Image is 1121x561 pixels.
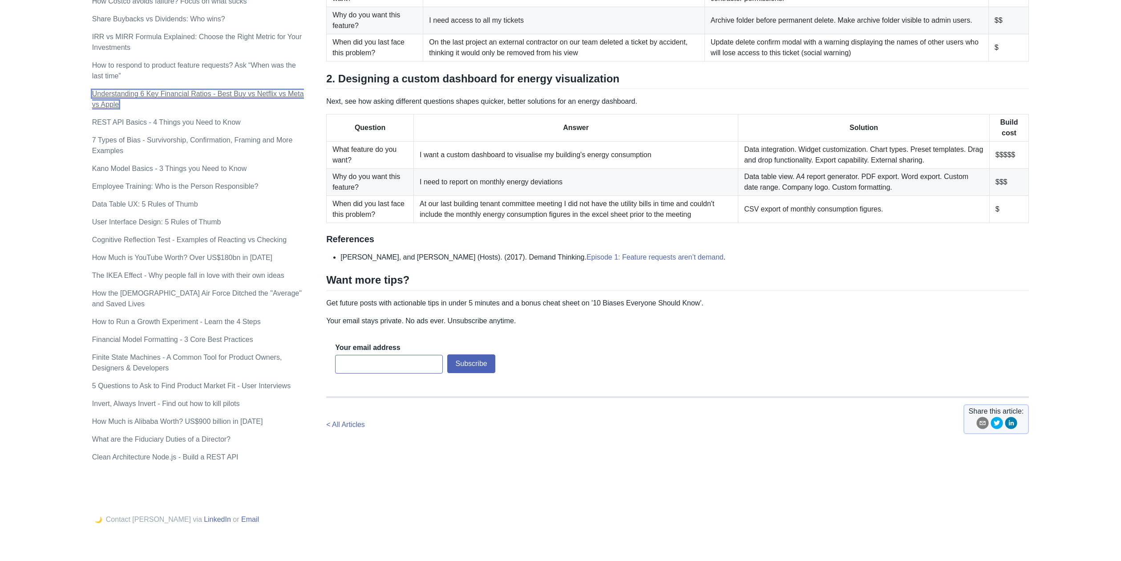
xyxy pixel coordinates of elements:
span: or [233,516,239,523]
td: Archive folder before permanent delete. Make archive folder visible to admin users. [704,7,988,34]
td: $$$ [989,169,1028,196]
a: 7 Types of Bias - Survivorship, Confirmation, Framing and More Examples [92,136,293,154]
h2: Want more tips? [326,273,1029,290]
a: LinkedIn [204,516,231,523]
button: email [976,417,989,432]
span: Share this article: [969,406,1024,417]
a: Clean Architecture Node.js - Build a REST API [92,453,239,461]
td: Data table view. A4 report generator. PDF export. Word export. Custom date range. Company logo. C... [738,169,990,196]
button: twitter [991,417,1003,432]
a: User Interface Design: 5 Rules of Thumb [92,218,221,226]
a: Invert, Always Invert - Find out how to kill pilots [92,400,240,407]
a: What are the Fiduciary Duties of a Director? [92,435,231,443]
a: Financial Model Formatting - 3 Core Best Practices [92,336,253,343]
h3: References [326,234,1029,245]
td: I want a custom dashboard to visualise my building's energy consumption [414,142,738,169]
a: IRR vs MIRR Formula Explained: Choose the Right Metric for Your Investments [92,33,302,51]
a: Kano Model Basics - 3 Things you Need to Know [92,165,247,172]
td: $$$$$ [989,142,1028,169]
th: Question [327,114,414,142]
th: Answer [414,114,738,142]
td: When did you last face this problem? [327,196,414,223]
td: Why do you want this feature? [327,7,423,34]
a: Cognitive Reflection Test - Examples of Reacting vs Checking [92,236,287,244]
button: Subscribe [447,354,495,373]
td: At our last building tenant committee meeting I did not have the utility bills in time and couldn... [414,196,738,223]
td: Update delete confirm modal with a warning displaying the names of other users who will lose acce... [704,34,988,61]
td: Data integration. Widget customization. Chart types. Preset templates. Drag and drop functionalit... [738,142,990,169]
a: 5 Questions to Ask to Find Product Market Fit - User Interviews [92,382,291,390]
p: Next, see how asking different questions shapes quicker, better solutions for an energy dashboard. [326,96,1029,107]
td: On the last project an external contractor on our team deleted a ticket by accident, thinking it ... [423,34,704,61]
td: I need to report on monthly energy deviations [414,169,738,196]
span: Contact [PERSON_NAME] via [106,516,202,523]
td: When did you last face this problem? [327,34,423,61]
a: Share Buybacks vs Dividends: Who wins? [92,15,225,23]
a: Understanding 6 Key Financial Ratios - Best Buy vs Netflix vs Meta vs Apple [92,90,304,108]
td: CSV export of monthly consumption figures. [738,196,990,223]
td: $ [988,34,1028,61]
a: How to Run a Growth Experiment - Learn the 4 Steps [92,318,261,325]
a: Data Table UX: 5 Rules of Thumb [92,200,198,208]
td: What feature do you want? [327,142,414,169]
a: How to respond to product feature requests? Ask “When was the last time” [92,61,296,80]
td: $ [989,196,1028,223]
td: $$ [988,7,1028,34]
a: The IKEA Effect - Why people fall in love with their own ideas [92,272,284,279]
a: Finite State Machines - A Common Tool for Product Owners, Designers & Developers [92,354,282,372]
a: How Much is YouTube Worth? Over US$180bn in [DATE] [92,254,272,261]
a: < All Articles [326,421,365,428]
th: Build cost [989,114,1028,142]
h2: 2. Designing a custom dashboard for energy visualization [326,72,1029,89]
a: Email [241,516,259,523]
p: Get future posts with actionable tips in under 5 minutes and a bonus cheat sheet on '10 Biases Ev... [326,298,1029,309]
a: REST API Basics - 4 Things you Need to Know [92,118,241,126]
a: How the [DEMOGRAPHIC_DATA] Air Force Ditched the "Average" and Saved Lives [92,289,302,308]
button: 🌙 [92,516,105,524]
li: [PERSON_NAME], and [PERSON_NAME] (Hosts). (2017). Demand Thinking. . [340,252,1029,263]
a: Employee Training: Who is the Person Responsible? [92,183,259,190]
td: Why do you want this feature? [327,169,414,196]
td: I need access to all my tickets [423,7,704,34]
a: How Much is Alibaba Worth? US$900 billion in [DATE] [92,418,263,425]
p: Your email stays private. No ads ever. Unsubscribe anytime. [326,316,1029,326]
th: Solution [738,114,990,142]
button: linkedin [1005,417,1017,432]
label: Your email address [335,343,400,353]
a: Episode 1: Feature requests aren’t demand [587,253,724,261]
